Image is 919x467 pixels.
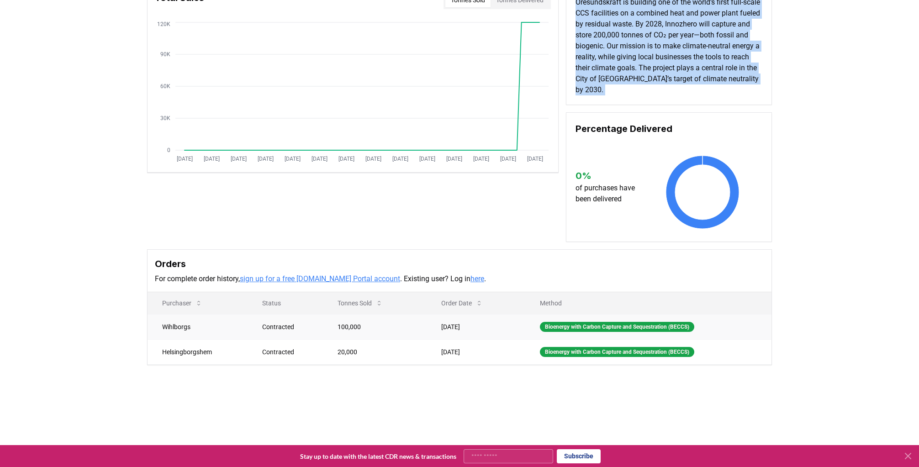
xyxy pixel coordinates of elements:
[258,156,274,162] tspan: [DATE]
[330,294,390,312] button: Tonnes Sold
[500,156,516,162] tspan: [DATE]
[527,156,543,162] tspan: [DATE]
[177,156,193,162] tspan: [DATE]
[231,156,247,162] tspan: [DATE]
[262,322,316,331] div: Contracted
[533,299,764,308] p: Method
[576,183,644,205] p: of purchases have been delivered
[419,156,435,162] tspan: [DATE]
[540,322,694,332] div: Bioenergy with Carbon Capture and Sequestration (BECCS)
[160,51,170,58] tspan: 90K
[576,122,762,136] h3: Percentage Delivered
[473,156,489,162] tspan: [DATE]
[262,347,316,357] div: Contracted
[540,347,694,357] div: Bioenergy with Carbon Capture and Sequestration (BECCS)
[240,274,400,283] a: sign up for a free [DOMAIN_NAME] Portal account
[434,294,490,312] button: Order Date
[155,257,764,271] h3: Orders
[323,314,427,339] td: 100,000
[148,339,248,364] td: Helsingborgshem
[285,156,301,162] tspan: [DATE]
[446,156,462,162] tspan: [DATE]
[427,314,525,339] td: [DATE]
[255,299,316,308] p: Status
[338,156,354,162] tspan: [DATE]
[312,156,327,162] tspan: [DATE]
[323,339,427,364] td: 20,000
[148,314,248,339] td: Wihlborgs
[204,156,220,162] tspan: [DATE]
[392,156,408,162] tspan: [DATE]
[155,273,764,284] p: For complete order history, . Existing user? Log in .
[155,294,210,312] button: Purchaser
[427,339,525,364] td: [DATE]
[365,156,381,162] tspan: [DATE]
[160,115,170,121] tspan: 30K
[160,83,170,89] tspan: 60K
[470,274,484,283] a: here
[157,21,170,27] tspan: 120K
[167,147,170,153] tspan: 0
[576,169,644,183] h3: 0 %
